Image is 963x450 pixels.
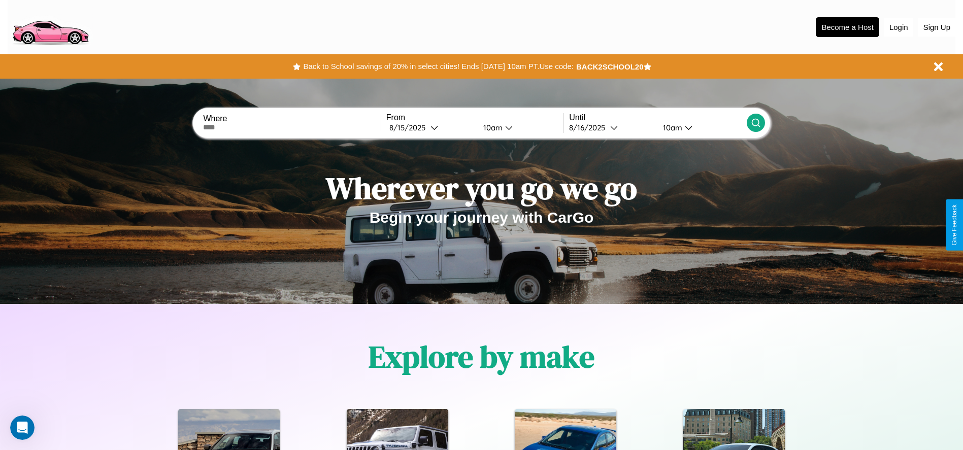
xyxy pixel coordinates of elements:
[386,122,475,133] button: 8/15/2025
[301,59,576,74] button: Back to School savings of 20% in select cities! Ends [DATE] 10am PT.Use code:
[951,204,958,246] div: Give Feedback
[655,122,747,133] button: 10am
[918,18,955,37] button: Sign Up
[369,336,594,377] h1: Explore by make
[475,122,564,133] button: 10am
[386,113,563,122] label: From
[884,18,913,37] button: Login
[478,123,505,132] div: 10am
[569,123,610,132] div: 8 / 16 / 2025
[203,114,380,123] label: Where
[816,17,879,37] button: Become a Host
[658,123,685,132] div: 10am
[8,5,93,47] img: logo
[576,62,644,71] b: BACK2SCHOOL20
[569,113,746,122] label: Until
[10,416,35,440] iframe: Intercom live chat
[389,123,430,132] div: 8 / 15 / 2025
